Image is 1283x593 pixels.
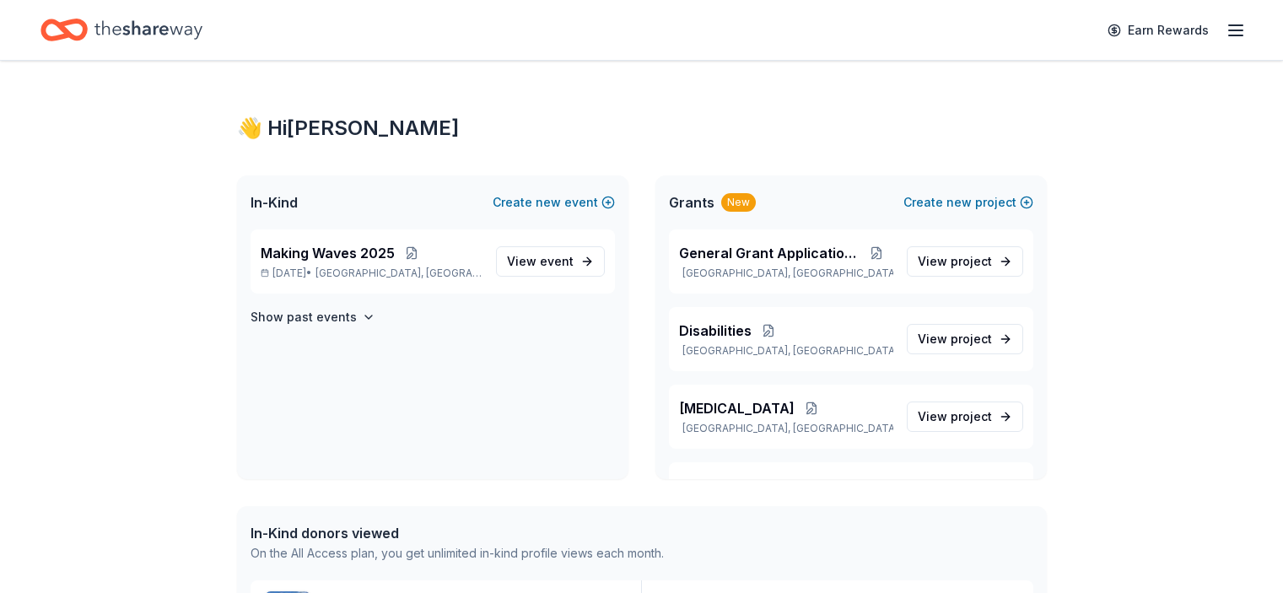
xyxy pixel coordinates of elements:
span: Making Waves 2025 [261,243,395,263]
div: On the All Access plan, you get unlimited in-kind profile views each month. [251,543,664,563]
span: event [540,254,574,268]
button: Createnewproject [903,192,1033,213]
a: View project [907,324,1023,354]
span: [MEDICAL_DATA] [679,398,795,418]
h4: Show past events [251,307,357,327]
div: New [721,193,756,212]
span: new [536,192,561,213]
span: new [946,192,972,213]
span: General Grant Applications [679,243,860,263]
span: project [951,254,992,268]
div: In-Kind donors viewed [251,523,664,543]
p: [DATE] • [261,267,482,280]
span: View [918,407,992,427]
div: 👋 Hi [PERSON_NAME] [237,115,1047,142]
a: Home [40,10,202,50]
span: View [918,251,992,272]
span: In-Kind [251,192,298,213]
span: Mental Health [679,476,772,496]
p: [GEOGRAPHIC_DATA], [GEOGRAPHIC_DATA] [679,344,893,358]
span: project [951,409,992,423]
a: View project [907,402,1023,432]
button: Createnewevent [493,192,615,213]
a: Earn Rewards [1097,15,1219,46]
p: [GEOGRAPHIC_DATA], [GEOGRAPHIC_DATA] [679,422,893,435]
span: [GEOGRAPHIC_DATA], [GEOGRAPHIC_DATA] [315,267,482,280]
p: [GEOGRAPHIC_DATA], [GEOGRAPHIC_DATA] [679,267,893,280]
button: Show past events [251,307,375,327]
a: View event [496,246,605,277]
span: Disabilities [679,321,752,341]
span: Grants [669,192,714,213]
a: View project [907,246,1023,277]
span: View [918,329,992,349]
span: View [507,251,574,272]
span: project [951,332,992,346]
